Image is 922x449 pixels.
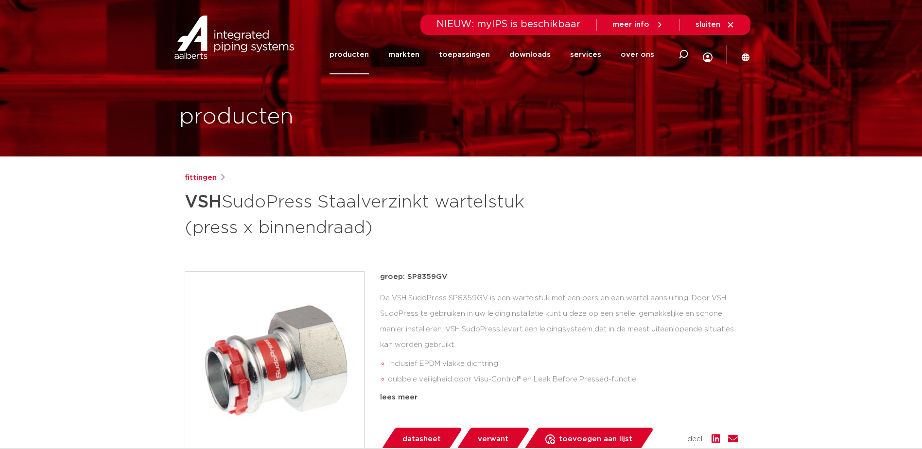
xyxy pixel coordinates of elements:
a: over ons [621,35,654,74]
a: services [570,35,601,74]
span: NIEUW: myIPS is beschikbaar [436,19,581,29]
div: De VSH SudoPress SP8359GV is een wartelstuk met een pers en een wartel aansluiting. Door VSH Sudo... [380,291,738,388]
li: voorzien van alle relevante keuren [388,387,738,403]
span: meer info [612,21,649,28]
span: datasheet [402,432,441,447]
li: dubbele veiligheid door Visu-Control® en Leak Before Pressed-functie [388,372,738,387]
a: meer info [612,20,664,29]
a: downloads [509,35,551,74]
p: groep: SP8359GV [380,271,738,283]
span: toevoegen aan lijst [559,432,632,447]
nav: Menu [330,35,654,74]
a: producten [330,35,369,74]
a: sluiten [696,20,735,29]
span: sluiten [696,21,720,28]
strong: VSH [185,193,222,211]
li: Inclusief EPDM vlakke dichtring [388,356,738,372]
h1: SudoPress Staalverzinkt wartelstuk (press x binnendraad) [185,188,550,240]
span: deel: [687,433,704,445]
a: toepassingen [439,35,490,74]
h1: producten [179,102,294,133]
span: verwant [478,432,508,447]
div: lees meer [380,392,738,403]
div: my IPS [703,32,713,77]
a: fittingen [185,172,217,184]
a: markten [388,35,419,74]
